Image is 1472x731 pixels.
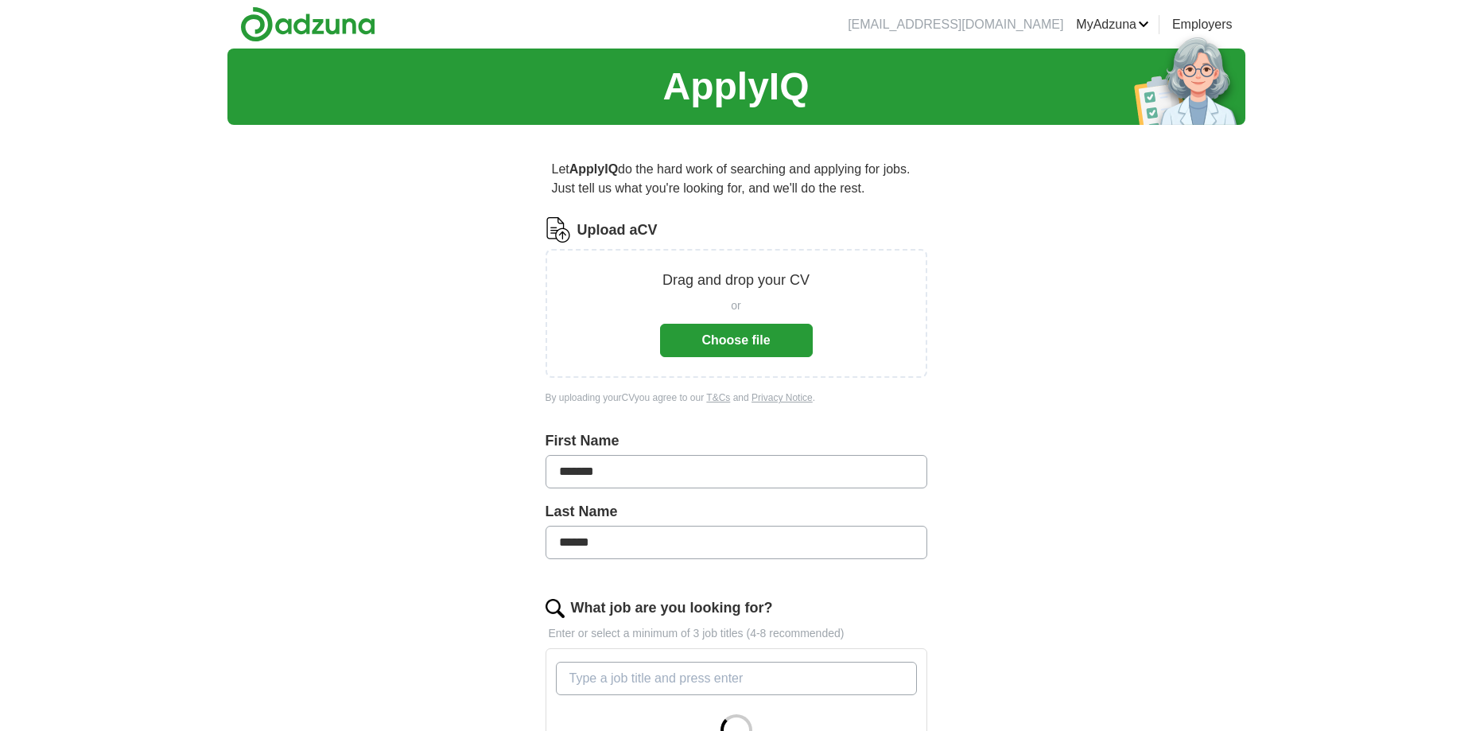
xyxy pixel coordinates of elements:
img: CV Icon [546,217,571,243]
button: Choose file [660,324,813,357]
p: Enter or select a minimum of 3 job titles (4-8 recommended) [546,625,927,642]
div: By uploading your CV you agree to our and . [546,391,927,405]
a: Privacy Notice [752,392,813,403]
img: Adzuna logo [240,6,375,42]
li: [EMAIL_ADDRESS][DOMAIN_NAME] [848,15,1063,34]
a: MyAdzuna [1076,15,1149,34]
p: Drag and drop your CV [662,270,810,291]
input: Type a job title and press enter [556,662,917,695]
p: Let do the hard work of searching and applying for jobs. Just tell us what you're looking for, an... [546,154,927,204]
label: What job are you looking for? [571,597,773,619]
h1: ApplyIQ [662,58,809,115]
label: Upload a CV [577,220,658,241]
label: First Name [546,430,927,452]
label: Last Name [546,501,927,523]
a: T&Cs [706,392,730,403]
strong: ApplyIQ [569,162,618,176]
a: Employers [1172,15,1233,34]
img: search.png [546,599,565,618]
span: or [731,297,740,314]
